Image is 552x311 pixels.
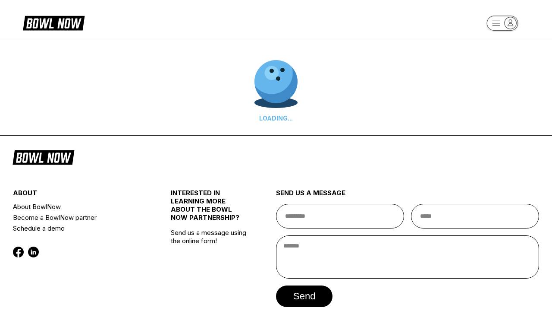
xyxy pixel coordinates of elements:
[13,189,144,201] div: about
[276,286,332,307] button: send
[13,223,144,234] a: Schedule a demo
[171,189,250,228] div: INTERESTED IN LEARNING MORE ABOUT THE BOWL NOW PARTNERSHIP?
[13,201,144,212] a: About BowlNow
[254,114,298,122] div: LOADING...
[276,189,539,204] div: send us a message
[13,212,144,223] a: Become a BowlNow partner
